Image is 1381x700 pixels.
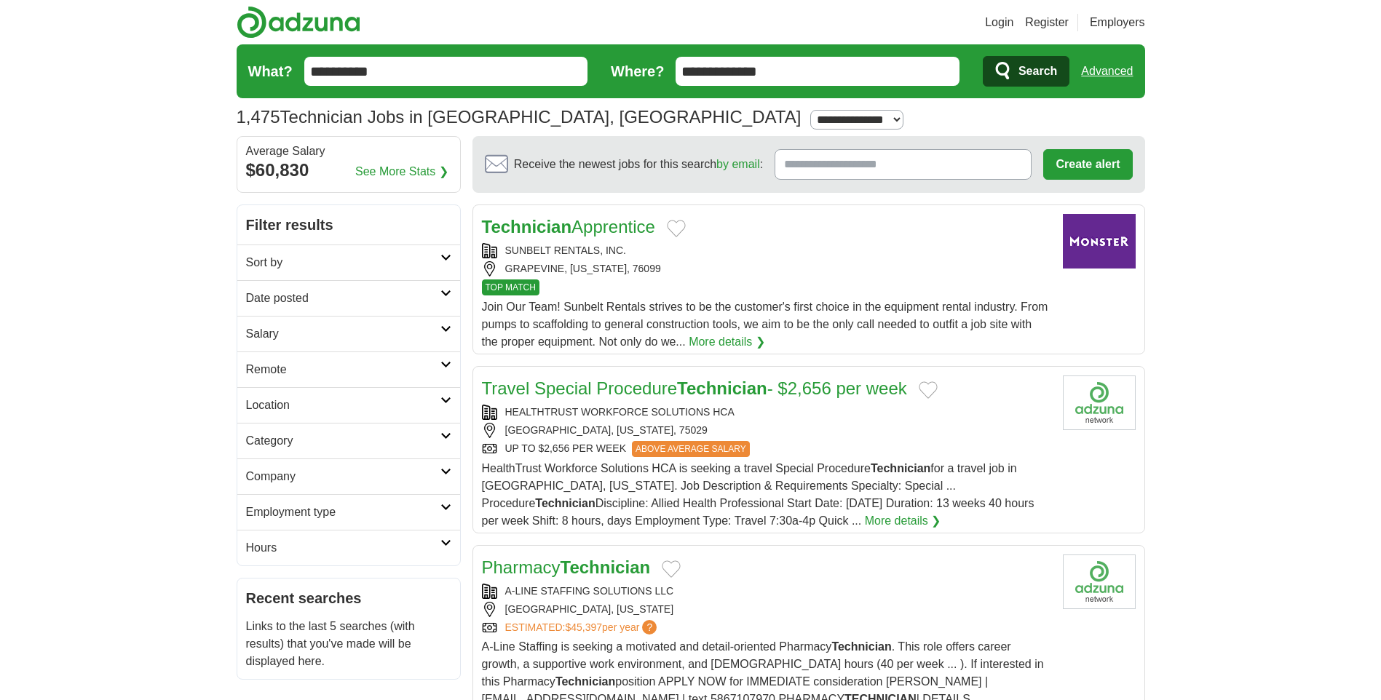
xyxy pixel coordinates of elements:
[237,244,460,280] a: Sort by
[237,280,460,316] a: Date posted
[642,620,657,635] span: ?
[246,618,451,670] p: Links to the last 5 searches (with results) that you've made will be displayed here.
[865,512,941,530] a: More details ❯
[667,220,686,237] button: Add to favorite jobs
[355,163,448,180] a: See More Stats ❯
[677,378,767,398] strong: Technician
[1081,57,1133,86] a: Advanced
[246,504,440,521] h2: Employment type
[983,56,1069,87] button: Search
[831,640,891,653] strong: Technician
[246,290,440,307] h2: Date posted
[482,243,1051,258] div: SUNBELT RENTALS, INC.
[237,6,360,39] img: Adzuna logo
[482,423,1051,438] div: [GEOGRAPHIC_DATA], [US_STATE], 75029
[482,279,539,295] span: TOP MATCH
[482,557,651,577] a: PharmacyTechnician
[482,378,907,398] a: Travel Special ProcedureTechnician- $2,656 per week
[505,620,660,635] a: ESTIMATED:$45,397per year?
[535,497,595,509] strong: Technician
[237,351,460,387] a: Remote
[246,254,440,271] h2: Sort by
[246,539,440,557] h2: Hours
[482,602,1051,617] div: [GEOGRAPHIC_DATA], [US_STATE]
[482,405,1051,420] div: HEALTHTRUST WORKFORCE SOLUTIONS HCA
[237,458,460,494] a: Company
[482,462,1034,527] span: HealthTrust Workforce Solutions HCA is seeking a travel Special Procedure for a travel job in [GE...
[237,387,460,423] a: Location
[689,333,765,351] a: More details ❯
[237,104,280,130] span: 1,475
[1090,14,1145,31] a: Employers
[871,462,930,474] strong: Technician
[555,675,615,688] strong: Technician
[1063,214,1136,269] img: Company logo
[237,423,460,458] a: Category
[985,14,1013,31] a: Login
[246,468,440,485] h2: Company
[237,530,460,565] a: Hours
[1025,14,1069,31] a: Register
[246,146,451,157] div: Average Salary
[237,494,460,530] a: Employment type
[662,560,681,578] button: Add to favorite jobs
[716,158,760,170] a: by email
[248,60,293,82] label: What?
[482,584,1051,599] div: A-LINE STAFFING SOLUTIONS LLC
[246,157,451,183] div: $60,830
[246,432,440,450] h2: Category
[1043,149,1132,180] button: Create alert
[237,107,802,127] h1: Technician Jobs in [GEOGRAPHIC_DATA], [GEOGRAPHIC_DATA]
[482,261,1051,277] div: GRAPEVINE, [US_STATE], 76099
[561,557,651,577] strong: Technician
[1063,554,1136,609] img: Company logo
[237,205,460,244] h2: Filter results
[482,441,1051,457] div: UP TO $2,656 PER WEEK
[611,60,664,82] label: Where?
[1018,57,1057,86] span: Search
[482,217,655,236] a: TechnicianApprentice
[246,325,440,343] h2: Salary
[565,621,602,633] span: $45,397
[482,217,572,236] strong: Technician
[919,381,938,399] button: Add to favorite jobs
[1063,375,1136,430] img: Company logo
[246,397,440,414] h2: Location
[632,441,750,457] span: ABOVE AVERAGE SALARY
[246,587,451,609] h2: Recent searches
[246,361,440,378] h2: Remote
[482,301,1048,348] span: Join Our Team! Sunbelt Rentals strives to be the customer's first choice in the equipment rental ...
[237,316,460,351] a: Salary
[514,156,763,173] span: Receive the newest jobs for this search :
